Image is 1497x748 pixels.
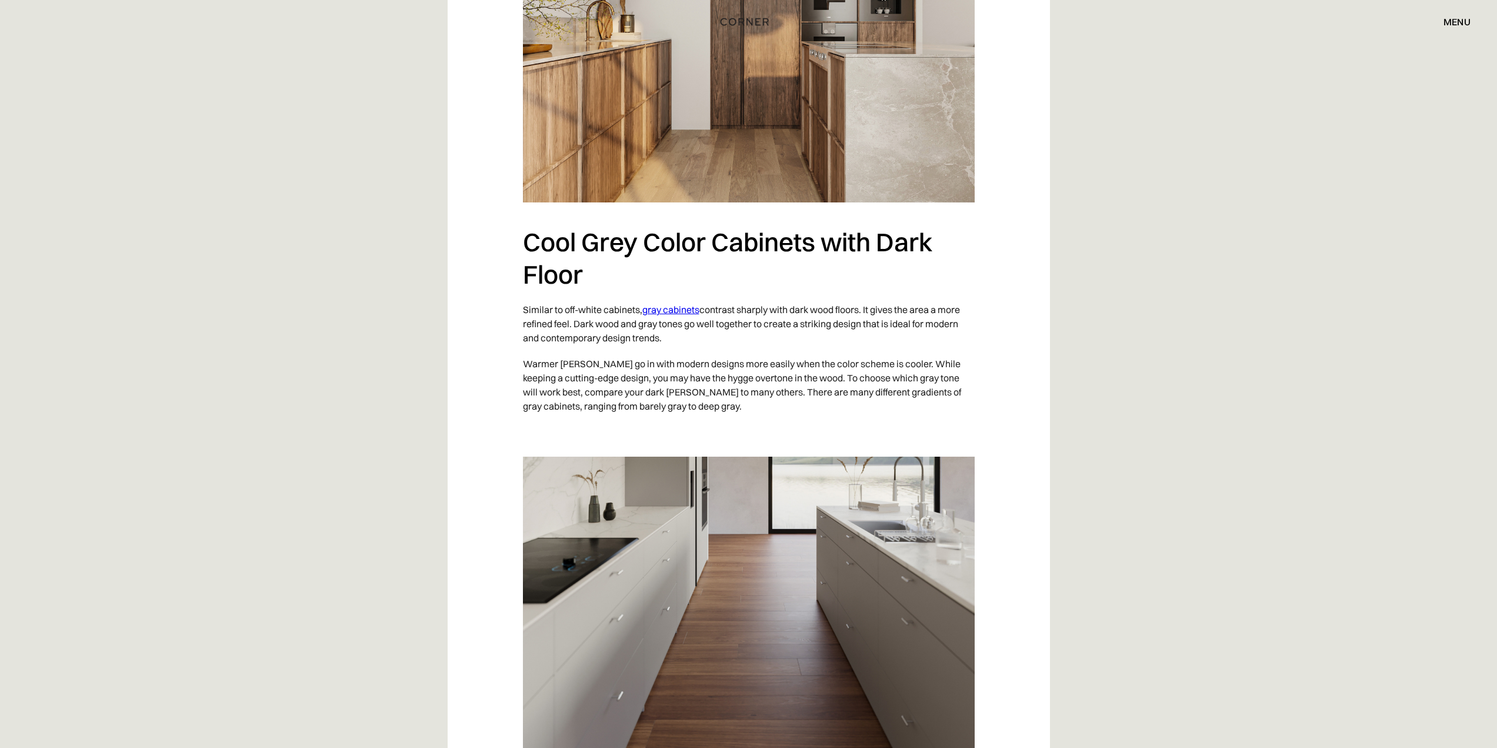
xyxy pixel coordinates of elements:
div: menu [1432,12,1471,32]
p: ‍ [523,419,975,445]
h2: Cool Grey Color Cabinets with Dark Floor [523,226,975,290]
p: Similar to off-white cabinets, contrast sharply with dark wood floors. It gives the area a more r... [523,297,975,351]
a: gray cabinets [642,304,699,315]
p: Warmer [PERSON_NAME] go in with modern designs more easily when the color scheme is cooler. While... [523,351,975,419]
a: home [692,14,805,29]
div: menu [1443,17,1471,26]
